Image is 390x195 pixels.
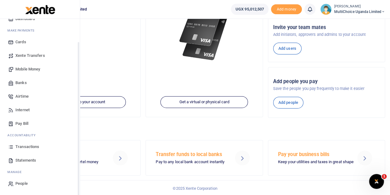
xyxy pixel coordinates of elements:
a: Add people [273,97,303,108]
h4: Make a transaction [23,125,385,132]
span: Banks [15,80,27,86]
h5: Pay your business bills [278,151,350,158]
span: Internet [15,107,30,113]
a: Add users [273,43,302,54]
h5: UGX 95,012,507 [29,20,135,26]
a: Send Mobile Money MTN mobile money and Airtel money [23,140,141,175]
span: Statements [15,157,36,163]
a: UGX 95,012,507 [231,4,269,15]
li: Toup your wallet [271,4,302,15]
li: Wallet ballance [228,4,271,15]
p: Pay to any local bank account instantly [156,159,227,165]
img: logo-large [25,5,55,14]
span: Xente Transfers [15,53,45,59]
span: Add money [271,4,302,15]
h5: Invite your team mates [273,24,380,31]
span: countability [12,133,35,138]
a: Get a virtual or physical card [161,96,248,108]
span: 1 [382,174,387,179]
li: M [5,167,75,177]
a: Statements [5,154,75,167]
p: Save the people you pay frequently to make it easier [273,86,380,92]
span: anage [10,170,22,174]
a: Mobile Money [5,62,75,76]
img: profile-user [320,4,331,15]
iframe: Intercom live chat [369,174,384,189]
a: Cards [5,35,75,49]
span: People [15,180,28,187]
span: UGX 95,012,507 [236,6,264,12]
li: M [5,26,75,35]
a: Dashboard [5,12,75,26]
a: logo-small logo-large logo-large [25,7,55,11]
span: Transactions [15,144,39,150]
a: Transfer funds to local banks Pay to any local bank account instantly [146,140,263,175]
h5: Transfer funds to local banks [156,151,227,158]
span: ake Payments [10,28,35,33]
p: Add initiators, approvers and admins to your account [273,32,380,38]
a: Add money [271,6,302,11]
a: Airtime [5,90,75,103]
p: Keep your utilities and taxes in great shape [278,159,350,165]
span: MultiChoice Uganda Limited [334,9,385,15]
a: Add funds to your account [38,96,126,108]
a: Pay your business bills Keep your utilities and taxes in great shape [268,140,385,175]
a: Pay Bill [5,117,75,130]
span: Mobile Money [15,66,40,72]
a: Internet [5,103,75,117]
a: Banks [5,76,75,90]
a: profile-user [PERSON_NAME] MultiChoice Uganda Limited [320,4,385,15]
span: Cards [15,39,26,45]
h5: Add people you pay [273,78,380,85]
span: Airtime [15,93,29,100]
a: Xente Transfers [5,49,75,62]
a: People [5,177,75,190]
span: Dashboard [15,16,35,22]
small: [PERSON_NAME] [334,4,385,9]
a: Transactions [5,140,75,154]
span: Pay Bill [15,121,28,127]
li: Ac [5,130,75,140]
